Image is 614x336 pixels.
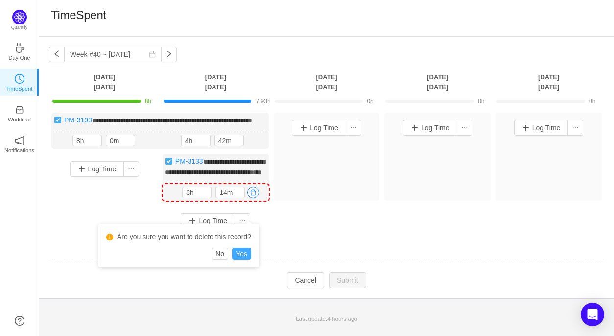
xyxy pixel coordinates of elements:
button: icon: ellipsis [567,120,583,136]
th: [DATE] [DATE] [160,72,271,92]
button: Log Time [292,120,346,136]
a: PM-3193 [64,116,92,124]
button: Log Time [181,213,235,229]
button: icon: right [161,47,177,62]
button: icon: ellipsis [346,120,361,136]
button: No [212,248,228,260]
button: icon: delete [247,187,259,198]
th: [DATE] [DATE] [49,72,160,92]
input: Select a week [64,47,162,62]
button: Log Time [403,120,457,136]
span: 0h [478,98,484,105]
i: icon: calendar [149,51,156,58]
img: Quantify [12,10,27,24]
span: Last update: [296,315,357,322]
i: icon: coffee [15,43,24,53]
span: 0h [589,98,595,105]
span: 7.93h [256,98,271,105]
p: Day One [8,53,30,62]
button: Log Time [70,161,124,177]
img: 10738 [165,157,173,165]
button: Submit [329,272,366,288]
button: icon: ellipsis [123,161,139,177]
i: icon: clock-circle [15,74,24,84]
a: icon: question-circle [15,316,24,326]
h1: TimeSpent [51,8,106,23]
button: Yes [232,248,251,260]
i: icon: notification [15,136,24,145]
p: Notifications [4,146,34,155]
span: 4 hours ago [327,315,357,322]
div: Are you sure you want to delete this record? [106,232,251,242]
div: Open Intercom Messenger [581,303,604,326]
a: PM-3133 [175,157,203,165]
button: icon: left [49,47,65,62]
i: icon: inbox [15,105,24,115]
th: [DATE] [DATE] [493,72,604,92]
button: Cancel [287,272,324,288]
th: [DATE] [DATE] [382,72,493,92]
img: 10738 [54,116,62,124]
button: Log Time [514,120,568,136]
p: Workload [8,115,31,124]
p: Quantify [11,24,28,31]
span: 8h [145,98,151,105]
a: icon: inboxWorkload [15,108,24,118]
button: icon: ellipsis [457,120,472,136]
p: TimeSpent [6,84,33,93]
span: 0h [367,98,373,105]
a: icon: coffeeDay One [15,46,24,56]
button: icon: ellipsis [235,213,250,229]
i: icon: exclamation-circle [106,234,113,240]
a: icon: clock-circleTimeSpent [15,77,24,87]
a: icon: notificationNotifications [15,139,24,148]
th: [DATE] [DATE] [271,72,382,92]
